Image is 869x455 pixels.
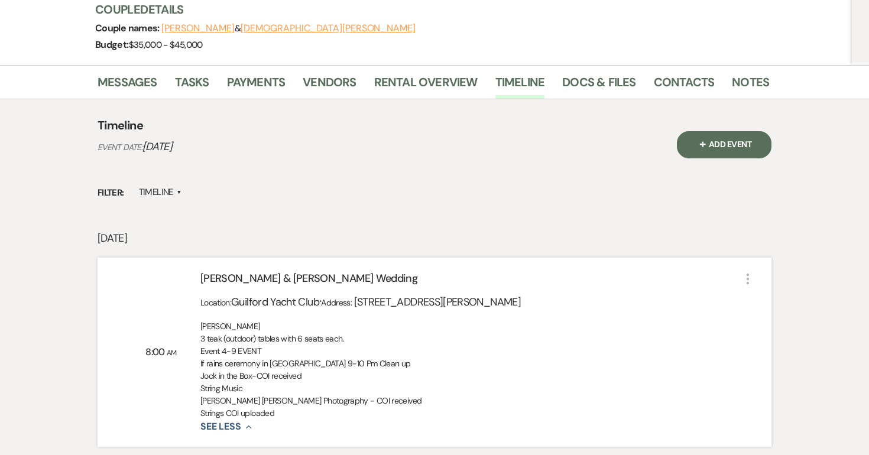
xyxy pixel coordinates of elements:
[161,24,235,33] button: [PERSON_NAME]
[200,297,231,308] span: Location:
[227,73,286,99] a: Payments
[95,22,161,34] span: Couple names:
[129,39,203,51] span: $35,000 - $45,000
[354,295,521,309] span: [STREET_ADDRESS][PERSON_NAME]
[98,117,143,134] h4: Timeline
[177,188,181,197] span: ▲
[241,24,416,33] button: [DEMOGRAPHIC_DATA][PERSON_NAME]
[562,73,635,99] a: Docs & Files
[98,73,157,99] a: Messages
[95,38,129,51] span: Budget:
[677,131,771,158] button: Plus SignAdd Event
[697,138,709,149] span: Plus Sign
[303,73,356,99] a: Vendors
[732,73,769,99] a: Notes
[200,422,252,432] button: See Less
[167,348,177,357] span: AM
[95,1,757,18] h3: Couple Details
[161,22,416,34] span: &
[142,139,172,154] span: [DATE]
[374,73,478,99] a: Rental Overview
[200,271,741,291] div: [PERSON_NAME] & [PERSON_NAME] Wedding
[98,142,142,152] span: Event Date:
[139,184,182,200] label: Timeline
[200,320,741,420] div: [PERSON_NAME] 3 teak (outdoor) tables with 6 seats each. Event 4-9 EVENT If rains ceremony in [GE...
[231,295,319,309] span: Guilford Yacht Club
[98,186,124,200] span: Filter:
[654,73,715,99] a: Contacts
[98,230,771,247] p: [DATE]
[175,73,209,99] a: Tasks
[145,346,167,358] span: 8:00
[319,292,321,310] span: ·
[321,297,354,308] span: Address:
[495,73,545,99] a: Timeline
